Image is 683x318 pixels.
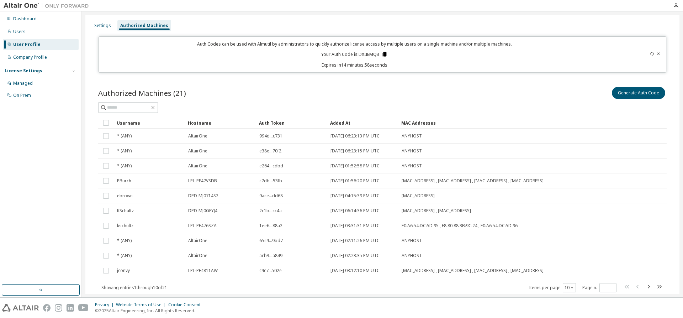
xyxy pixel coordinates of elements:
[117,268,130,273] span: jconvy
[188,208,217,214] span: DPD-MJ0GFYJ4
[259,163,283,169] span: e264...cdbd
[321,51,388,58] p: Your Auth Code is: DXIIEMQ3
[259,117,324,129] div: Auth Token
[13,80,33,86] div: Managed
[402,238,422,244] span: ANYHOST
[120,23,168,28] div: Authorized Machines
[188,117,253,129] div: Hostname
[103,62,606,68] p: Expires in 14 minutes, 58 seconds
[78,304,89,312] img: youtube.svg
[13,42,41,47] div: User Profile
[188,193,218,199] span: DPD-MJ0714S2
[117,193,133,199] span: ebrown
[330,117,396,129] div: Added At
[402,133,422,139] span: ANYHOST
[13,29,26,35] div: Users
[95,308,205,314] p: © 2025 Altair Engineering, Inc. All Rights Reserved.
[98,88,186,98] span: Authorized Machines (21)
[330,193,380,199] span: [DATE] 04:15:39 PM UTC
[582,283,616,292] span: Page n.
[259,238,283,244] span: 65c9...9bd7
[402,193,435,199] span: [MAC_ADDRESS]
[259,193,283,199] span: 9ace...dd68
[95,302,116,308] div: Privacy
[565,285,574,291] button: 10
[402,178,544,184] span: [MAC_ADDRESS] , [MAC_ADDRESS] , [MAC_ADDRESS] , [MAC_ADDRESS]
[259,178,282,184] span: c7db...53fb
[117,223,133,229] span: kschultz
[330,133,380,139] span: [DATE] 06:23:13 PM UTC
[117,117,182,129] div: Username
[259,208,282,214] span: 2c1b...cc4a
[259,133,282,139] span: 994d...c731
[94,23,111,28] div: Settings
[330,148,380,154] span: [DATE] 06:23:15 PM UTC
[116,302,168,308] div: Website Terms of Use
[188,148,207,154] span: AltairOne
[188,238,207,244] span: AltairOne
[612,87,665,99] button: Generate Auth Code
[117,208,134,214] span: KSchultz
[5,68,42,74] div: License Settings
[117,238,132,244] span: * (ANY)
[188,223,217,229] span: LPL-PF476SZA
[330,208,380,214] span: [DATE] 06:14:36 PM UTC
[402,253,422,259] span: ANYHOST
[402,148,422,154] span: ANYHOST
[330,223,380,229] span: [DATE] 03:31:31 PM UTC
[4,2,92,9] img: Altair One
[2,304,39,312] img: altair_logo.svg
[117,178,131,184] span: PBurch
[330,238,380,244] span: [DATE] 02:11:26 PM UTC
[117,148,132,154] span: * (ANY)
[188,133,207,139] span: AltairOne
[13,93,31,98] div: On Prem
[259,223,282,229] span: 1ee6...88a2
[55,304,62,312] img: instagram.svg
[188,253,207,259] span: AltairOne
[529,283,576,292] span: Items per page
[13,16,37,22] div: Dashboard
[43,304,51,312] img: facebook.svg
[259,268,282,273] span: c9c7...502e
[402,163,422,169] span: ANYHOST
[402,223,518,229] span: F0:A6:54:DC:5D:95 , E8:80:88:3B:9C:24 , F0:A6:54:DC:5D:96
[117,133,132,139] span: * (ANY)
[188,178,217,184] span: LPL-PF47VSDB
[259,253,282,259] span: acb3...a849
[259,148,281,154] span: e38e...70f2
[330,178,380,184] span: [DATE] 01:56:20 PM UTC
[402,268,544,273] span: [MAC_ADDRESS] , [MAC_ADDRESS] , [MAC_ADDRESS] , [MAC_ADDRESS]
[103,41,606,47] p: Auth Codes can be used with Almutil by administrators to quickly authorize license access by mult...
[117,253,132,259] span: * (ANY)
[401,117,588,129] div: MAC Addresses
[168,302,205,308] div: Cookie Consent
[330,253,380,259] span: [DATE] 02:23:35 PM UTC
[188,163,207,169] span: AltairOne
[13,54,47,60] div: Company Profile
[330,163,380,169] span: [DATE] 01:52:58 PM UTC
[330,268,380,273] span: [DATE] 03:12:10 PM UTC
[67,304,74,312] img: linkedin.svg
[101,285,167,291] span: Showing entries 1 through 10 of 21
[117,163,132,169] span: * (ANY)
[402,208,471,214] span: [MAC_ADDRESS] , [MAC_ADDRESS]
[188,268,218,273] span: LPL-PF4811AW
